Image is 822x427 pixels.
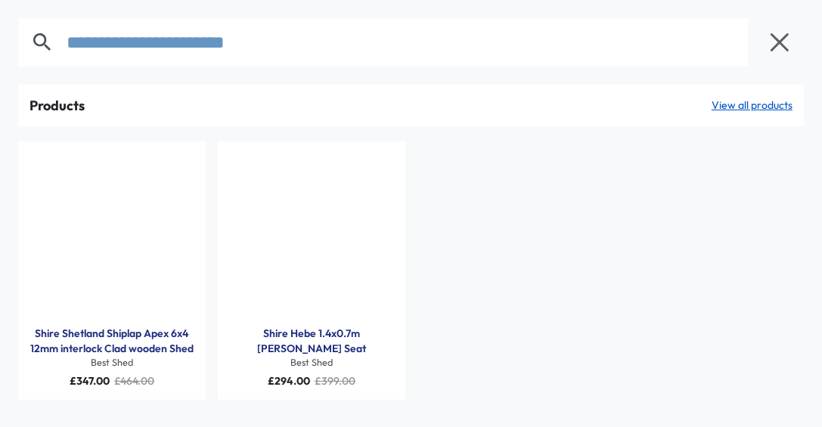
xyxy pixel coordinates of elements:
[70,374,110,388] span: £347.00
[229,326,394,356] div: Shire Hebe 1.4x0.7m Arbour Seat
[268,374,310,388] span: £294.00
[229,356,394,370] div: Best Shed
[29,356,194,370] div: Best Shed
[114,374,154,388] span: £464.00
[229,153,394,317] a: Products: Shire Hebe 1.4x0.7m Arbour Seat
[29,153,194,317] a: Products: Shire Shetland Shiplap Apex 6x4 12mm interlock Clad wooden Shed
[229,153,394,317] img: Shire Hebe 1.4x0.7m Arbour Seat - Best Shed
[29,96,85,115] div: Products
[712,98,793,113] a: View all products
[315,374,355,388] span: £399.00
[29,326,194,356] a: Shire Shetland Shiplap Apex 6x4 12mm interlock Clad wooden Shed
[229,326,394,356] a: Shire Hebe 1.4x0.7m [PERSON_NAME] Seat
